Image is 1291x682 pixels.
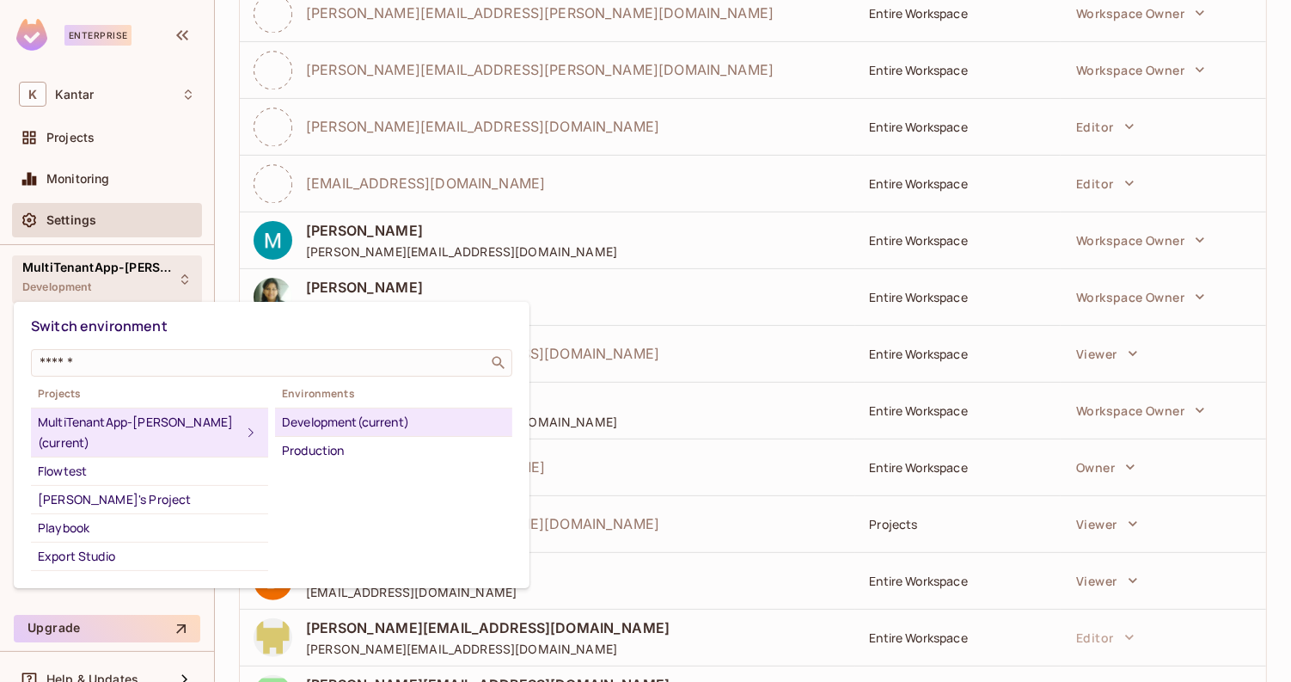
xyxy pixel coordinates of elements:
[282,412,505,433] div: Development (current)
[31,387,268,401] span: Projects
[282,440,505,461] div: Production
[38,518,261,538] div: Playbook
[38,489,261,510] div: [PERSON_NAME]'s Project
[38,546,261,567] div: Export Studio
[38,461,261,482] div: Flowtest
[275,387,512,401] span: Environments
[38,412,241,453] div: MultiTenantApp-[PERSON_NAME] (current)
[38,574,261,595] div: Demo Project
[31,316,168,335] span: Switch environment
